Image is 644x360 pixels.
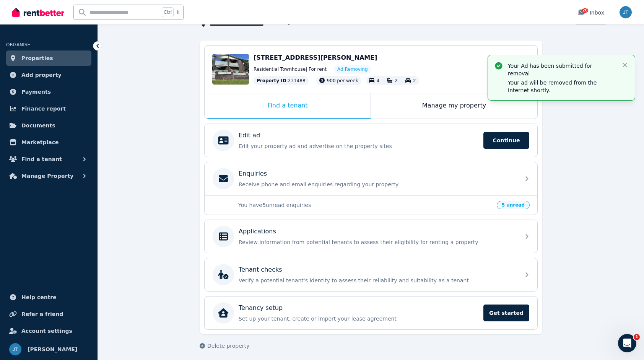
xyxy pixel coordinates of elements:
[21,54,53,63] span: Properties
[21,310,63,319] span: Refer a friend
[21,171,73,181] span: Manage Property
[239,315,479,323] p: Set up your tenant, create or import your lease agreement
[21,70,62,80] span: Add property
[207,342,249,350] span: Delete property
[577,9,604,16] div: Inbox
[413,78,416,83] span: 2
[618,334,636,352] iframe: Intercom live chat
[508,62,615,77] p: Your Ad has been submitted for removal
[254,54,377,61] span: [STREET_ADDRESS][PERSON_NAME]
[205,124,537,157] a: Edit adEdit your property ad and advertise on the property sitesContinue
[239,303,283,313] p: Tenancy setup
[239,142,479,150] p: Edit your property ad and advertise on the property sites
[205,220,537,253] a: ApplicationsReview information from potential tenants to assess their eligibility for renting a p...
[205,93,371,119] div: Find a tenant
[9,343,21,355] img: joe tabet
[21,121,55,130] span: Documents
[239,181,516,188] p: Receive phone and email enquiries regarding your property
[6,50,91,66] a: Properties
[6,168,91,184] button: Manage Property
[634,334,640,340] span: 1
[6,306,91,322] a: Refer a friend
[327,78,358,83] span: 900 per week
[239,131,260,140] p: Edit ad
[6,101,91,116] a: Finance report
[21,293,57,302] span: Help centre
[508,79,615,94] p: Your ad will be removed from the Internet shortly.
[6,323,91,339] a: Account settings
[239,265,282,274] p: Tenant checks
[6,151,91,167] button: Find a tenant
[239,277,516,284] p: Verify a potential tenant's identity to assess their reliability and suitability as a tenant
[6,135,91,150] a: Marketplace
[483,305,529,321] span: Get started
[6,84,91,99] a: Payments
[21,138,59,147] span: Marketplace
[395,78,398,83] span: 2
[497,201,530,209] span: 5 unread
[337,66,368,72] span: Ad: Removing
[6,67,91,83] a: Add property
[21,155,62,164] span: Find a tenant
[177,9,179,15] span: k
[162,7,174,17] span: Ctrl
[28,345,77,354] span: [PERSON_NAME]
[254,66,327,72] span: Residential Townhouse | For rent
[483,132,529,149] span: Continue
[6,42,30,47] span: ORGANISE
[239,227,276,236] p: Applications
[238,201,492,209] p: You have 5 unread enquiries
[205,162,537,195] a: EnquiriesReceive phone and email enquiries regarding your property
[12,7,64,18] img: RentBetter
[371,93,537,119] div: Manage my property
[377,78,380,83] span: 4
[205,258,537,291] a: Tenant checksVerify a potential tenant's identity to assess their reliability and suitability as ...
[205,296,537,329] a: Tenancy setupSet up your tenant, create or import your lease agreementGet started
[239,238,516,246] p: Review information from potential tenants to assess their eligibility for renting a property
[254,76,309,85] div: : 231488
[21,326,72,336] span: Account settings
[6,118,91,133] a: Documents
[582,8,588,13] span: 20
[21,104,66,113] span: Finance report
[6,290,91,305] a: Help centre
[239,169,267,178] p: Enquiries
[21,87,51,96] span: Payments
[257,78,286,84] span: Property ID
[200,342,249,350] button: Delete property
[620,6,632,18] img: joe tabet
